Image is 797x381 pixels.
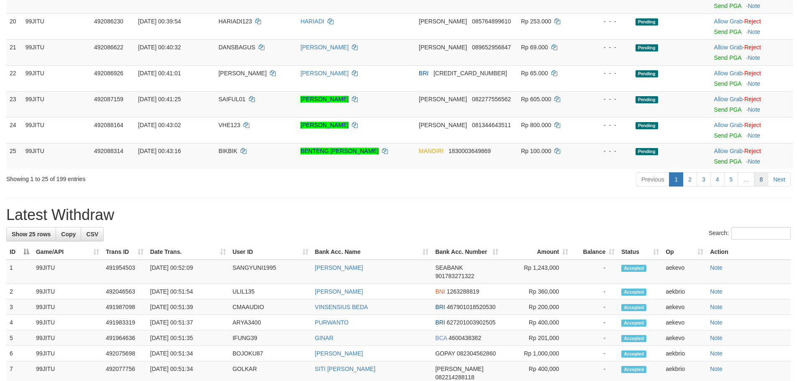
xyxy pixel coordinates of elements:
span: Copy 089652956847 to clipboard [472,44,511,51]
a: Note [748,3,761,9]
a: 8 [754,172,768,187]
a: PURWANTO [315,319,349,326]
span: [DATE] 00:41:25 [138,96,181,102]
span: · [714,70,744,77]
span: Accepted [621,265,646,272]
a: … [738,172,754,187]
span: BNI [435,288,445,295]
a: VINSENSIUS BEDA [315,304,368,310]
a: Note [748,54,761,61]
td: Rp 400,000 [502,315,571,330]
th: Game/API: activate to sort column ascending [33,244,103,260]
td: [DATE] 00:52:09 [147,260,229,284]
a: [PERSON_NAME] [300,122,349,128]
td: [DATE] 00:51:37 [147,315,229,330]
td: · [711,65,793,91]
th: Date Trans.: activate to sort column ascending [147,244,229,260]
a: Note [710,319,723,326]
a: Reject [744,122,761,128]
td: 491964636 [103,330,147,346]
td: Rp 201,000 [502,330,571,346]
td: 22 [6,65,22,91]
span: Copy 082304562860 to clipboard [457,350,496,357]
a: Note [748,132,761,139]
td: 1 [6,260,33,284]
span: Copy 1263288819 to clipboard [447,288,479,295]
a: Send PGA [714,132,741,139]
td: [DATE] 00:51:54 [147,284,229,299]
td: [DATE] 00:51:35 [147,330,229,346]
th: ID: activate to sort column descending [6,244,33,260]
a: Note [748,106,761,113]
td: 5 [6,330,33,346]
th: Bank Acc. Number: activate to sort column ascending [432,244,502,260]
td: 99JITU [22,91,91,117]
a: Allow Grab [714,148,743,154]
td: ARYA3400 [229,315,312,330]
span: MANDIRI [419,148,443,154]
span: Copy 627201003902505 to clipboard [447,319,496,326]
td: aekevo [662,330,707,346]
td: 99JITU [33,330,103,346]
td: · [711,39,793,65]
td: [DATE] 00:51:34 [147,346,229,361]
div: Showing 1 to 25 of 199 entries [6,171,326,183]
span: Rp 253.000 [521,18,551,25]
div: - - - [589,147,628,155]
span: [PERSON_NAME] [435,366,483,372]
a: Note [710,264,723,271]
span: Copy 1830003649869 to clipboard [448,148,491,154]
div: - - - [589,17,628,26]
span: [DATE] 00:43:16 [138,148,181,154]
th: Op: activate to sort column ascending [662,244,707,260]
a: Show 25 rows [6,227,56,241]
a: Reject [744,18,761,25]
a: BENTENG [PERSON_NAME] [300,148,379,154]
td: - [571,346,618,361]
td: · [711,13,793,39]
a: Note [710,288,723,295]
span: [DATE] 00:41:01 [138,70,181,77]
td: aekevo [662,299,707,315]
div: - - - [589,43,628,51]
td: BOJOKU87 [229,346,312,361]
td: 20 [6,13,22,39]
a: Allow Grab [714,44,743,51]
a: 3 [697,172,711,187]
a: Send PGA [714,28,741,35]
td: 99JITU [33,346,103,361]
input: Search: [731,227,791,240]
span: Copy 363501027441532 to clipboard [433,70,507,77]
span: 492087159 [94,96,123,102]
a: GINAR [315,335,333,341]
td: 24 [6,117,22,143]
td: 99JITU [22,143,91,169]
a: [PERSON_NAME] [300,70,349,77]
td: - [571,284,618,299]
span: Pending [636,96,658,103]
span: [DATE] 00:39:54 [138,18,181,25]
span: [PERSON_NAME] [419,96,467,102]
td: 99JITU [33,299,103,315]
th: Amount: activate to sort column ascending [502,244,571,260]
span: · [714,18,744,25]
td: 3 [6,299,33,315]
span: Pending [636,44,658,51]
td: Rp 1,243,000 [502,260,571,284]
a: Note [748,28,761,35]
span: · [714,44,744,51]
span: Copy 085764899610 to clipboard [472,18,511,25]
span: [PERSON_NAME] [419,44,467,51]
span: Copy 467901018520530 to clipboard [447,304,496,310]
td: 99JITU [33,315,103,330]
span: BRI [419,70,428,77]
td: · [711,117,793,143]
span: Copy 4600438382 to clipboard [448,335,481,341]
span: Rp 605.000 [521,96,551,102]
a: Note [710,366,723,372]
td: aekbrio [662,346,707,361]
a: 4 [710,172,725,187]
a: Note [748,80,761,87]
a: Reject [744,148,761,154]
td: 99JITU [33,260,103,284]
